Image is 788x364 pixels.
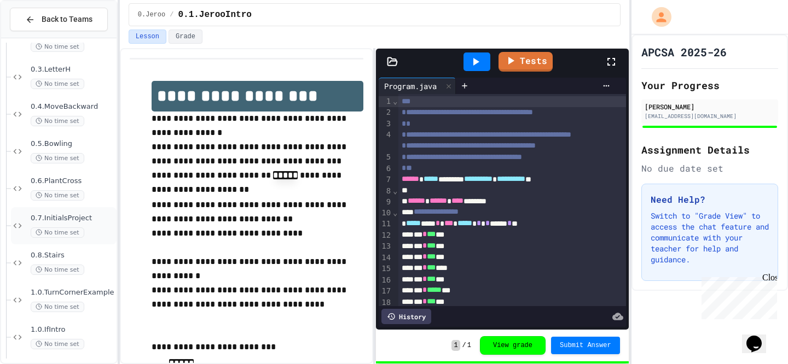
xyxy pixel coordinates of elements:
[379,78,456,94] div: Program.java
[641,78,778,93] h2: Your Progress
[379,219,392,230] div: 11
[392,186,398,195] span: Fold line
[379,174,392,185] div: 7
[641,142,778,157] h2: Assignment Details
[379,152,392,163] div: 5
[31,227,84,238] span: No time set
[379,107,392,118] div: 2
[379,130,392,152] div: 4
[379,297,392,308] div: 18
[641,162,778,175] div: No due date set
[379,96,392,107] div: 1
[379,119,392,130] div: 3
[551,337,620,354] button: Submit Answer
[379,241,392,252] div: 13
[129,30,166,44] button: Lesson
[379,197,392,208] div: 9
[31,288,114,297] span: 1.0.TurnCornerExample
[31,302,84,312] span: No time set
[138,10,165,19] span: 0.Jeroo
[31,79,84,89] span: No time set
[31,139,114,149] span: 0.5.Bowling
[31,177,114,186] span: 0.6.PlantCross
[178,8,251,21] span: 0.1.JerooIntro
[645,112,775,120] div: [EMAIL_ADDRESS][DOMAIN_NAME]
[31,214,114,223] span: 0.7.InitialsProject
[462,341,466,350] span: /
[379,208,392,219] div: 10
[560,341,611,350] span: Submit Answer
[381,309,431,324] div: History
[170,10,173,19] span: /
[31,65,114,74] span: 0.3.LetterH
[392,97,398,105] span: Fold line
[742,320,777,353] iframe: chat widget
[379,230,392,241] div: 12
[31,265,84,275] span: No time set
[10,8,108,31] button: Back to Teams
[169,30,202,44] button: Grade
[31,116,84,126] span: No time set
[640,4,674,30] div: My Account
[31,153,84,163] span: No time set
[392,208,398,217] span: Fold line
[4,4,76,69] div: Chat with us now!Close
[651,193,769,206] h3: Need Help?
[467,341,471,350] span: 1
[379,275,392,286] div: 16
[651,210,769,265] p: Switch to "Grade View" to access the chat feature and communicate with your teacher for help and ...
[31,42,84,52] span: No time set
[379,286,392,297] div: 17
[480,336,546,355] button: View grade
[697,273,777,319] iframe: chat widget
[379,186,392,197] div: 8
[31,251,114,260] span: 0.8.Stairs
[31,102,114,111] span: 0.4.MoveBackward
[379,80,442,92] div: Program.java
[641,44,727,60] h1: APCSA 2025-26
[499,52,553,72] a: Tests
[42,14,92,25] span: Back to Teams
[379,253,392,263] div: 14
[645,102,775,111] div: [PERSON_NAME]
[31,325,114,334] span: 1.0.IfIntro
[31,190,84,201] span: No time set
[451,340,460,351] span: 1
[379,163,392,174] div: 6
[379,263,392,274] div: 15
[31,339,84,349] span: No time set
